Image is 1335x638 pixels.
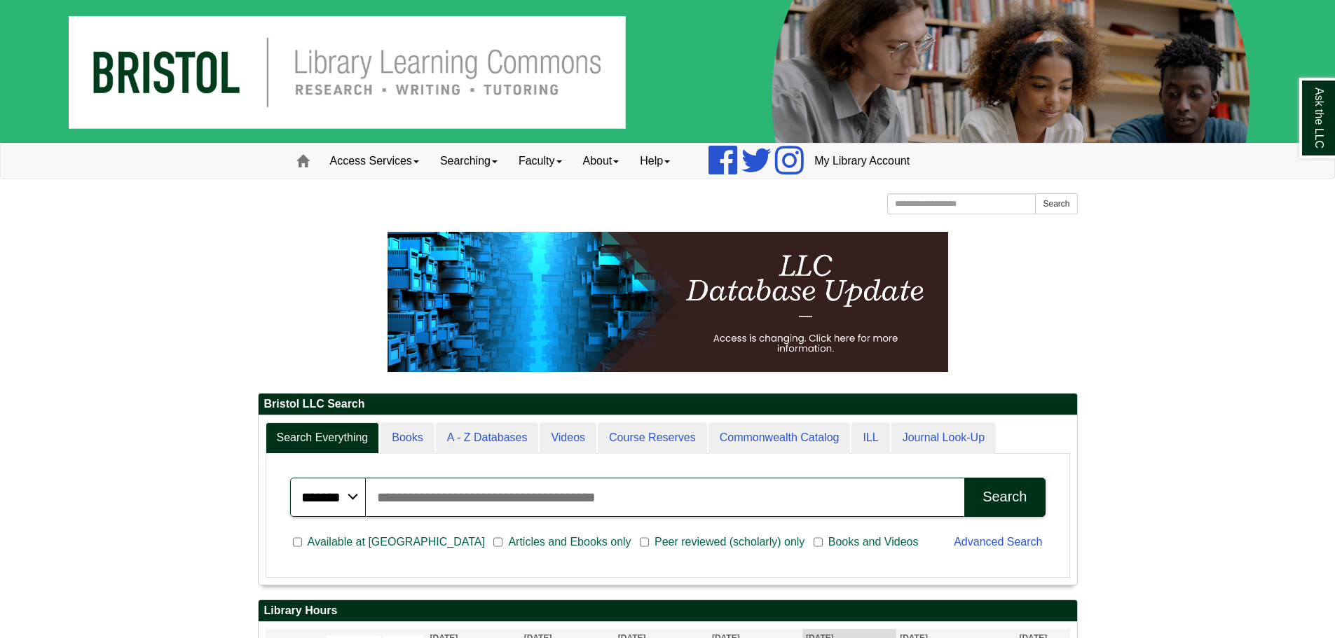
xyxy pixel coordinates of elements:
[320,144,430,179] a: Access Services
[293,536,302,548] input: Available at [GEOGRAPHIC_DATA]
[259,394,1077,415] h2: Bristol LLC Search
[508,144,573,179] a: Faculty
[823,534,924,550] span: Books and Videos
[983,489,1027,505] div: Search
[649,534,810,550] span: Peer reviewed (scholarly) only
[964,478,1045,517] button: Search
[804,144,920,179] a: My Library Account
[598,422,707,454] a: Course Reserves
[540,422,596,454] a: Videos
[388,232,948,372] img: HTML tutorial
[814,536,823,548] input: Books and Videos
[493,536,502,548] input: Articles and Ebooks only
[708,422,851,454] a: Commonwealth Catalog
[302,534,491,550] span: Available at [GEOGRAPHIC_DATA]
[1035,193,1077,214] button: Search
[266,422,380,454] a: Search Everything
[891,422,996,454] a: Journal Look-Up
[430,144,508,179] a: Searching
[259,600,1077,622] h2: Library Hours
[954,536,1042,548] a: Advanced Search
[381,422,434,454] a: Books
[851,422,889,454] a: ILL
[640,536,649,548] input: Peer reviewed (scholarly) only
[436,422,539,454] a: A - Z Databases
[629,144,680,179] a: Help
[573,144,630,179] a: About
[502,534,636,550] span: Articles and Ebooks only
